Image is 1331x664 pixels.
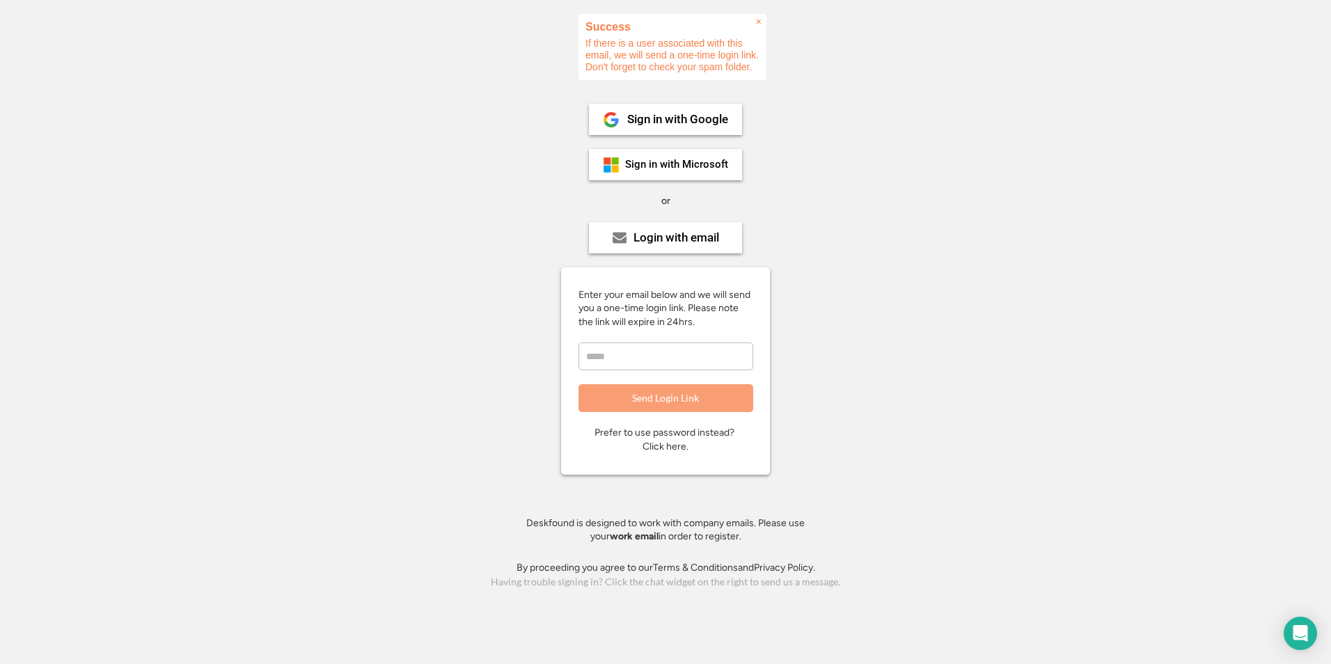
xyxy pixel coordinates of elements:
[610,530,659,542] strong: work email
[509,516,822,544] div: Deskfound is designed to work with company emails. Please use your in order to register.
[756,16,762,28] span: ×
[517,561,815,575] div: By proceeding you agree to our and
[627,113,728,125] div: Sign in with Google
[754,562,815,574] a: Privacy Policy.
[625,159,728,170] div: Sign in with Microsoft
[578,14,766,80] div: If there is a user associated with this email, we will send a one-time login link. Don't forget t...
[603,157,620,173] img: ms-symbollockup_mssymbol_19.png
[661,194,670,208] div: or
[633,232,719,244] div: Login with email
[578,288,753,329] div: Enter your email below and we will send you a one-time login link. Please note the link will expi...
[578,384,753,412] button: Send Login Link
[594,426,737,453] div: Prefer to use password instead? Click here.
[585,21,759,33] h2: Success
[603,111,620,128] img: 1024px-Google__G__Logo.svg.png
[653,562,738,574] a: Terms & Conditions
[1284,617,1317,650] div: Open Intercom Messenger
